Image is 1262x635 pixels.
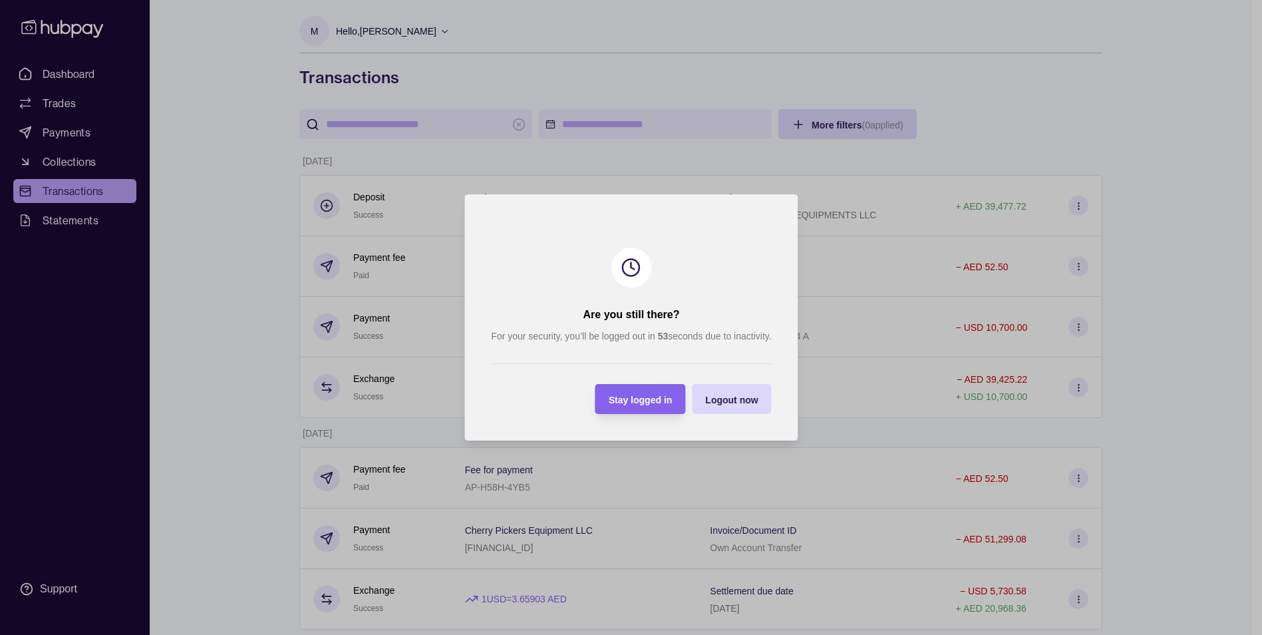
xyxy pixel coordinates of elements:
span: Logout now [705,395,758,405]
strong: 53 [657,331,668,341]
span: Stay logged in [608,395,672,405]
button: Logout now [692,384,771,414]
button: Stay logged in [595,384,685,414]
p: For your security, you’ll be logged out in seconds due to inactivity. [491,329,771,343]
h2: Are you still there? [583,308,679,322]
